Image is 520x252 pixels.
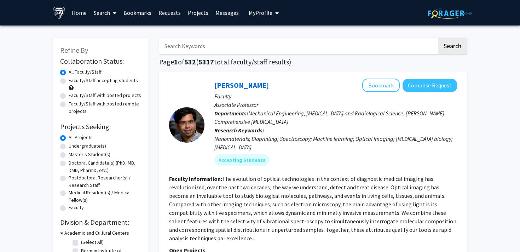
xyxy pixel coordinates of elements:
[60,122,141,131] h2: Projects Seeking:
[155,0,184,25] a: Requests
[403,79,457,92] button: Compose Request to Ishan Barman
[69,134,93,141] label: All Projects
[212,0,242,25] a: Messages
[169,175,456,242] fg-read-more: The evolution of optical technologies in the context of diagnostic medical imaging has revolution...
[214,134,457,151] div: Nanomaterials; Bioprinting; Spectroscopy; Machine learning; Optical imaging; [MEDICAL_DATA] biolo...
[249,9,272,16] span: My Profile
[81,239,104,246] label: (Select All)
[69,142,106,150] label: Undergraduate(s)
[120,0,155,25] a: Bookmarks
[69,151,110,158] label: Master's Student(s)
[60,218,141,227] h2: Division & Department:
[214,110,444,125] span: Mechanical Engineering, [MEDICAL_DATA] and Radiological Science, [PERSON_NAME] Comprehensive [MED...
[214,154,270,166] mat-chip: Accepting Students
[214,127,264,134] b: Research Keywords:
[5,220,30,247] iframe: Chat
[184,57,196,66] span: 532
[159,58,467,66] h1: Page of ( total faculty/staff results)
[68,0,90,25] a: Home
[69,189,141,204] label: Medical Resident(s) / Medical Fellow(s)
[184,0,212,25] a: Projects
[69,174,141,189] label: Postdoctoral Researcher(s) / Research Staff
[69,159,141,174] label: Doctoral Candidate(s) (PhD, MD, DMD, PharmD, etc.)
[64,229,129,237] h3: Academic and Cultural Centers
[198,57,214,66] span: 5317
[174,57,178,66] span: 1
[428,8,472,19] img: ForagerOne Logo
[438,38,467,54] button: Search
[69,77,138,84] label: Faculty/Staff accepting students
[214,92,457,101] p: Faculty
[362,79,400,92] button: Add Ishan Barman to Bookmarks
[69,100,141,115] label: Faculty/Staff with posted remote projects
[60,46,88,55] span: Refine By
[53,7,65,19] img: Johns Hopkins University Logo
[214,101,457,109] p: Associate Professor
[214,110,248,117] b: Departments:
[159,38,437,54] input: Search Keywords
[214,81,269,90] a: [PERSON_NAME]
[60,57,141,65] h2: Collaboration Status:
[69,204,84,211] label: Faculty
[169,175,222,182] b: Faculty Information:
[69,68,102,76] label: All Faculty/Staff
[69,92,141,99] label: Faculty/Staff with posted projects
[90,0,120,25] a: Search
